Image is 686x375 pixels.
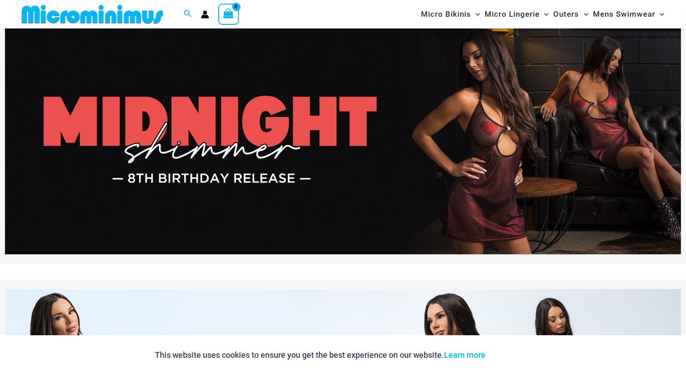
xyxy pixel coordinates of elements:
a: View Shopping Cart, empty [218,4,239,24]
a: Mens SwimwearMenu ToggleMenu Toggle [591,3,667,26]
button: Accept [493,344,531,366]
a: OutersMenu ToggleMenu Toggle [551,3,591,26]
span: Micro Lingerie [485,3,540,26]
img: MM SHOP LOGO FLAT [18,4,167,24]
span: Menu Toggle [579,3,588,26]
a: Search icon link [184,9,192,20]
nav: Site Navigation [417,1,668,27]
span: Menu Toggle [540,3,549,26]
img: Midnight Shimmer Red Dress [5,24,681,254]
span: Menu Toggle [655,3,664,26]
span: Mens Swimwear [593,3,655,26]
a: Account icon link [201,10,209,19]
p: This website uses cookies to ensure you get the best experience on our website. [155,348,486,362]
span: Micro Bikinis [421,3,471,26]
span: Outers [554,3,579,26]
a: Micro BikinisMenu ToggleMenu Toggle [419,3,482,26]
a: Micro LingerieMenu ToggleMenu Toggle [482,3,551,26]
span: Menu Toggle [471,3,480,26]
a: Learn more [444,350,486,360]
